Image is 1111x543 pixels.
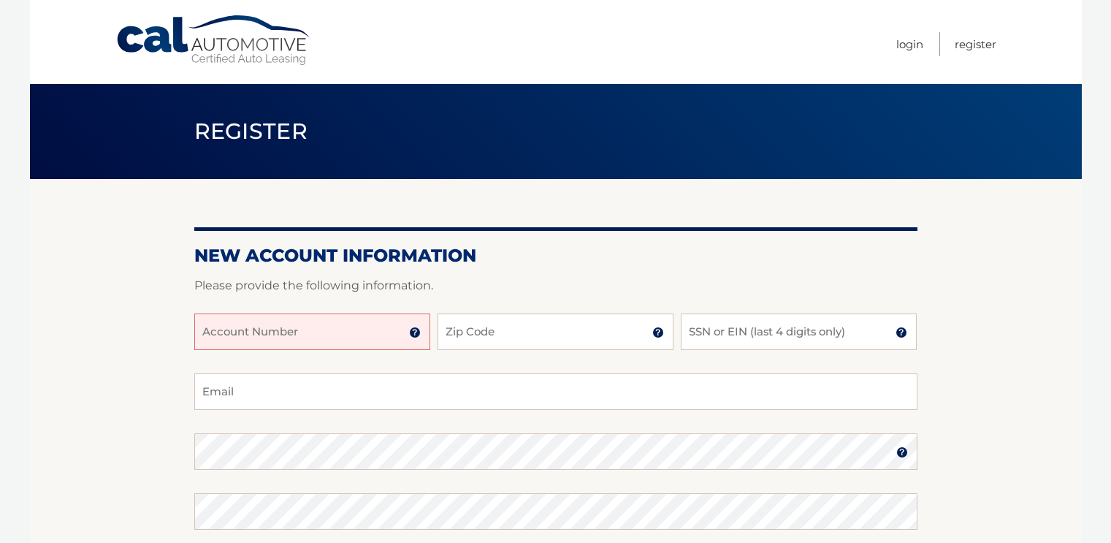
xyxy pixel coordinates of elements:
h2: New Account Information [194,245,917,267]
input: Zip Code [438,314,673,350]
input: SSN or EIN (last 4 digits only) [681,314,917,350]
img: tooltip.svg [896,447,908,458]
a: Login [896,32,923,56]
span: Register [194,118,308,145]
input: Email [194,373,917,410]
input: Account Number [194,314,430,350]
a: Cal Automotive [115,15,313,67]
p: Please provide the following information. [194,276,917,296]
img: tooltip.svg [652,327,664,338]
img: tooltip.svg [409,327,421,338]
img: tooltip.svg [896,327,907,338]
a: Register [955,32,996,56]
